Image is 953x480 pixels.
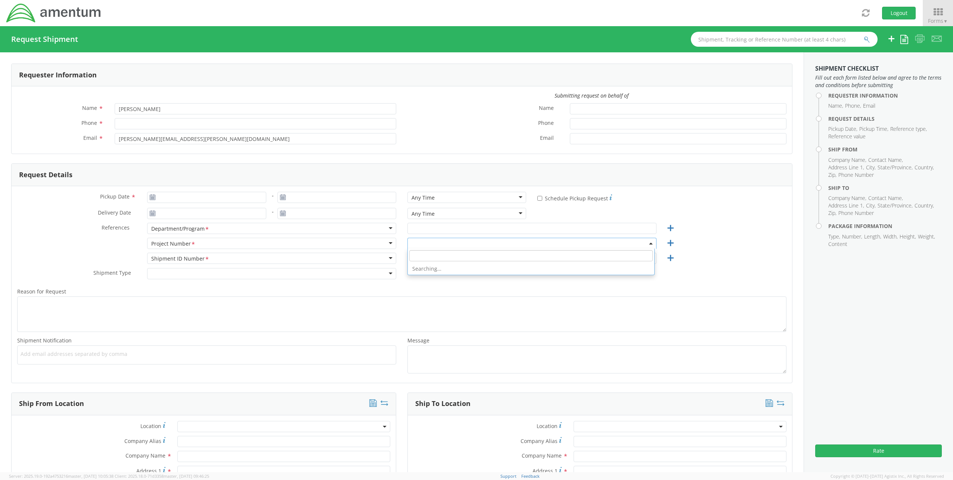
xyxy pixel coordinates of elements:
span: Company Name [522,452,562,459]
i: Submitting request on behalf of [555,92,628,99]
span: Server: 2025.19.0-192a4753216 [9,473,114,479]
a: Support [500,473,516,479]
span: Fill out each form listed below and agree to the terms and conditions before submitting [815,74,942,89]
li: Content [828,240,847,248]
span: Copyright © [DATE]-[DATE] Agistix Inc., All Rights Reserved [831,473,944,479]
li: Zip [828,171,836,179]
span: Email [83,134,97,141]
li: Contact Name [868,194,903,202]
h4: Package Information [828,223,942,229]
li: Weight [918,233,935,240]
li: Length [864,233,881,240]
span: master, [DATE] 10:05:38 [68,473,114,479]
h4: Ship To [828,185,942,191]
h3: Ship From Location [19,400,84,407]
li: Pickup Time [859,125,888,133]
span: Shipment Notification [17,337,72,344]
li: Zip [828,209,836,217]
h4: Request Details [828,116,942,121]
li: Country [915,202,934,209]
h3: Request Details [19,171,72,179]
li: State/Province [878,164,913,171]
span: Reason for Request [17,288,66,295]
h3: Ship To Location [415,400,471,407]
li: Contact Name [868,156,903,164]
li: Height [900,233,916,240]
span: Address 1 [533,467,558,474]
li: Type [828,233,840,240]
span: Phone [538,119,554,128]
li: Phone [845,102,861,110]
span: Location [140,422,161,430]
span: Pickup Date [100,193,130,200]
span: Forms [928,17,948,24]
li: Company Name [828,156,866,164]
h3: Requester Information [19,71,97,79]
h4: Request Shipment [11,35,78,43]
li: Pickup Date [828,125,857,133]
button: Logout [882,7,916,19]
span: Client: 2025.18.0-71d3358 [115,473,209,479]
span: Add email addresses separated by comma [21,350,393,358]
span: Message [407,337,429,344]
div: Shipment ID Number [151,255,209,263]
div: Any Time [412,194,435,201]
span: Shipment Type [93,269,131,278]
span: Location [537,422,558,430]
span: master, [DATE] 09:46:25 [164,473,209,479]
li: Reference type [890,125,927,133]
li: City [866,164,876,171]
input: Shipment, Tracking or Reference Number (at least 4 chars) [691,32,878,47]
span: Company Name [125,452,165,459]
li: Width [883,233,898,240]
li: Number [842,233,862,240]
li: Address Line 1 [828,202,864,209]
h4: Ship From [828,147,942,152]
div: Project Number [151,240,196,248]
span: Name [539,104,554,113]
img: dyn-intl-logo-049831509241104b2a82.png [6,3,102,24]
label: Schedule Pickup Request [537,193,612,202]
span: Email [540,134,554,143]
span: ▼ [943,18,948,24]
span: Company Alias [124,437,161,444]
h4: Requester Information [828,93,942,98]
li: City [866,202,876,209]
button: Rate [815,444,942,457]
li: Company Name [828,194,866,202]
li: Reference value [828,133,866,140]
span: Company Alias [521,437,558,444]
li: Name [828,102,843,110]
li: Country [915,164,934,171]
span: References [102,224,130,231]
div: Department/Program [151,225,209,233]
a: Feedback [521,473,540,479]
li: Searching… [408,263,654,275]
h3: Shipment Checklist [815,65,942,72]
li: State/Province [878,202,913,209]
span: Phone [81,119,97,126]
li: Address Line 1 [828,164,864,171]
li: Email [863,102,875,110]
li: Phone Number [838,171,874,179]
span: Name [82,104,97,111]
div: Any Time [412,210,435,218]
input: Schedule Pickup Request [537,196,542,201]
li: Phone Number [838,209,874,217]
span: Delivery Date [98,209,131,218]
span: Address 1 [136,467,161,474]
